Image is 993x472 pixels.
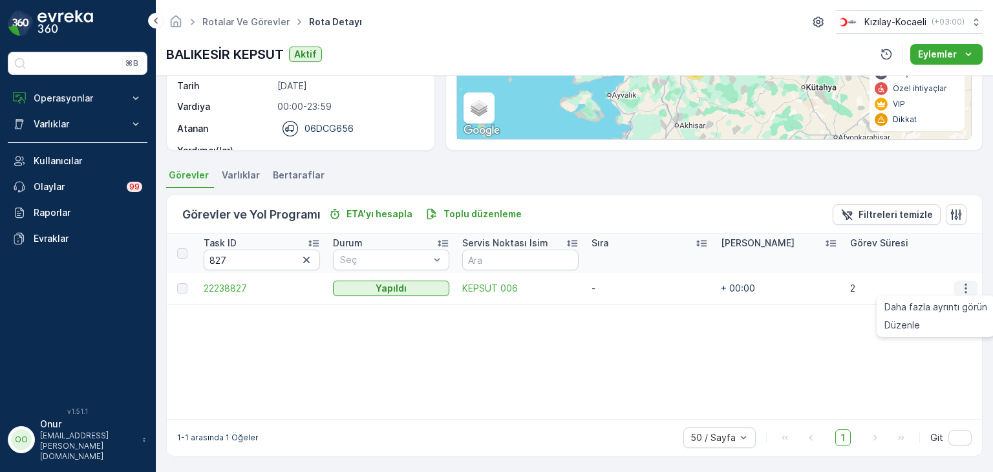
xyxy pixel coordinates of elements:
p: Durum [333,237,363,250]
p: Operasyonlar [34,92,122,105]
p: VIP [893,99,905,109]
p: Kızılay-Kocaeli [864,16,926,28]
p: ETA'yı hesapla [347,208,412,220]
button: Eylemler [910,44,983,65]
p: [DATE] [277,80,420,92]
span: Bertaraflar [273,169,325,182]
p: BALIKESİR KEPSUT [166,45,284,64]
p: Görev Süresi [850,237,908,250]
p: Toplu düzenleme [443,208,522,220]
a: Rotalar ve Görevler [202,16,290,27]
p: [PERSON_NAME] [721,237,795,250]
a: 22238827 [204,282,320,295]
button: Yapıldı [333,281,449,296]
button: Toplu düzenleme [420,206,527,222]
p: Vardiya [177,100,272,113]
img: logo [8,10,34,36]
p: Olaylar [34,180,119,193]
button: Aktif [289,47,322,62]
div: Toggle Row Selected [177,283,187,294]
a: Ana Sayfa [169,19,183,30]
p: Yardımcı(lar) [177,144,272,157]
span: Varlıklar [222,169,260,182]
td: - [585,273,714,304]
a: Layers [465,94,493,122]
p: Evraklar [34,232,142,245]
span: Git [930,431,943,444]
p: Raporlar [34,206,142,219]
p: Özel ihtiyaçlar [893,83,947,94]
button: Kızılay-Kocaeli(+03:00) [837,10,983,34]
span: Daha fazla ayrıntı görün [884,301,987,314]
p: Atanan [177,122,208,135]
span: Düzenle [884,319,920,332]
img: Google [460,122,503,139]
p: Aktif [294,48,317,61]
p: Dikkat [893,114,917,125]
img: logo_dark-DEwI_e13.png [37,10,93,36]
span: Görevler [169,169,209,182]
img: k%C4%B1z%C4%B1lay_0jL9uU1.png [837,15,859,29]
p: Seç [340,253,429,266]
p: ( +03:00 ) [932,17,965,27]
button: OOOnur[EMAIL_ADDRESS][PERSON_NAME][DOMAIN_NAME] [8,418,147,462]
span: 1 [835,429,851,446]
a: Raporlar [8,200,147,226]
p: 06DCG656 [304,122,354,135]
a: Daha fazla ayrıntı görün [879,298,992,316]
button: Operasyonlar [8,85,147,111]
input: Ara [204,250,320,270]
p: - [277,144,420,157]
span: v 1.51.1 [8,407,147,415]
input: Ara [462,250,579,270]
a: Evraklar [8,226,147,252]
a: KEPSUT 006 [462,282,579,295]
p: Kullanıcılar [34,155,142,167]
button: Filtreleri temizle [833,204,941,225]
p: Filtreleri temizle [859,208,933,221]
p: ⌘B [125,58,138,69]
p: [EMAIL_ADDRESS][PERSON_NAME][DOMAIN_NAME] [40,431,136,462]
p: Eylemler [918,48,957,61]
p: Varlıklar [34,118,122,131]
p: 00:00-23:59 [277,100,420,113]
p: 2 [850,282,966,295]
a: Bu bölgeyi Google Haritalar'da açın (yeni pencerede açılır) [460,122,503,139]
p: 99 [129,182,140,192]
p: Sıra [592,237,608,250]
p: Görevler ve Yol Programı [182,206,321,224]
button: ETA'yı hesapla [323,206,418,222]
td: + 00:00 [714,273,844,304]
div: OO [11,429,32,450]
p: Onur [40,418,136,431]
p: Yapıldı [376,282,407,295]
p: Tarih [177,80,272,92]
p: Servis Noktası Isim [462,237,548,250]
p: Task ID [204,237,237,250]
button: Varlıklar [8,111,147,137]
a: Olaylar99 [8,174,147,200]
span: Rota Detayı [306,16,365,28]
p: 1-1 arasında 1 Öğeler [177,433,259,443]
a: Kullanıcılar [8,148,147,174]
